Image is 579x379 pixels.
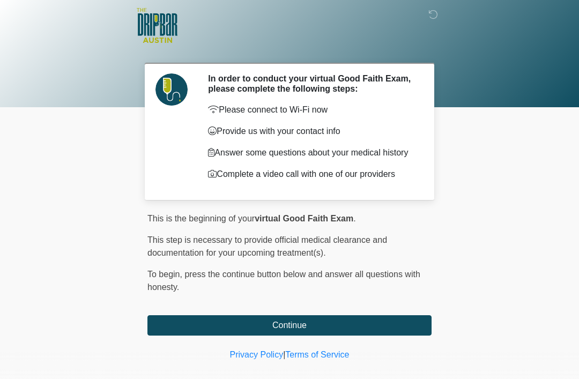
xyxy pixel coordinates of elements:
p: Please connect to Wi-Fi now [208,103,415,116]
button: Continue [147,315,432,336]
p: Provide us with your contact info [208,125,415,138]
a: Privacy Policy [230,350,284,359]
span: This is the beginning of your [147,214,255,223]
img: The DRIPBaR - Austin The Domain Logo [137,8,177,43]
h2: In order to conduct your virtual Good Faith Exam, please complete the following steps: [208,73,415,94]
strong: virtual Good Faith Exam [255,214,353,223]
span: This step is necessary to provide official medical clearance and documentation for your upcoming ... [147,235,387,257]
span: press the continue button below and answer all questions with honesty. [147,270,420,292]
a: | [283,350,285,359]
p: Answer some questions about your medical history [208,146,415,159]
img: Agent Avatar [155,73,188,106]
a: Terms of Service [285,350,349,359]
span: To begin, [147,270,184,279]
span: . [353,214,355,223]
p: Complete a video call with one of our providers [208,168,415,181]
